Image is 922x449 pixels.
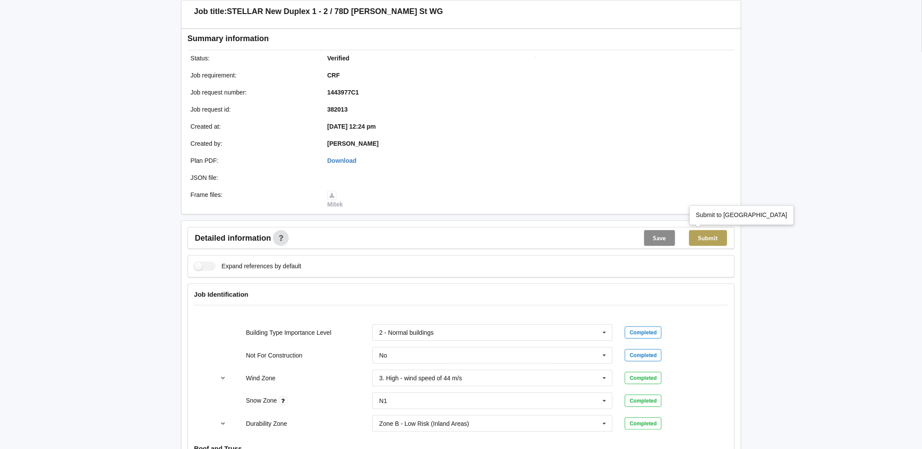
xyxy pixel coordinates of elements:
[194,290,728,298] h4: Job Identification
[327,123,376,130] b: [DATE] 12:24 pm
[185,139,322,148] div: Created by :
[625,395,662,407] div: Completed
[214,370,231,386] button: reference-toggle
[185,54,322,63] div: Status :
[379,398,387,404] div: N1
[246,375,276,382] label: Wind Zone
[379,352,387,358] div: No
[379,330,434,336] div: 2 - Normal buildings
[246,329,331,336] label: Building Type Importance Level
[327,89,359,96] b: 1443977C1
[625,417,662,430] div: Completed
[194,262,301,271] label: Expand references by default
[185,156,322,165] div: Plan PDF :
[185,190,322,209] div: Frame files :
[246,397,279,404] label: Snow Zone
[625,349,662,361] div: Completed
[185,71,322,80] div: Job requirement :
[625,372,662,384] div: Completed
[327,191,343,208] a: Mitek
[327,55,350,62] b: Verified
[185,88,322,97] div: Job request number :
[185,173,322,182] div: JSON file :
[327,157,357,164] a: Download
[185,122,322,131] div: Created at :
[188,34,595,44] h3: Summary information
[625,326,662,339] div: Completed
[327,72,340,79] b: CRF
[194,7,227,17] h3: Job title:
[227,7,443,17] h3: STELLAR New Duplex 1 - 2 / 78D [PERSON_NAME] St WG
[246,420,287,427] label: Durability Zone
[327,140,379,147] b: [PERSON_NAME]
[535,57,536,58] img: Job impression image thumbnail
[185,105,322,114] div: Job request id :
[195,234,271,242] span: Detailed information
[379,421,469,427] div: Zone B - Low Risk (Inland Areas)
[379,375,462,381] div: 3. High - wind speed of 44 m/s
[689,230,727,246] button: Submit
[327,106,348,113] b: 382013
[696,211,788,220] div: Submit to [GEOGRAPHIC_DATA]
[246,352,302,359] label: Not For Construction
[214,416,231,431] button: reference-toggle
